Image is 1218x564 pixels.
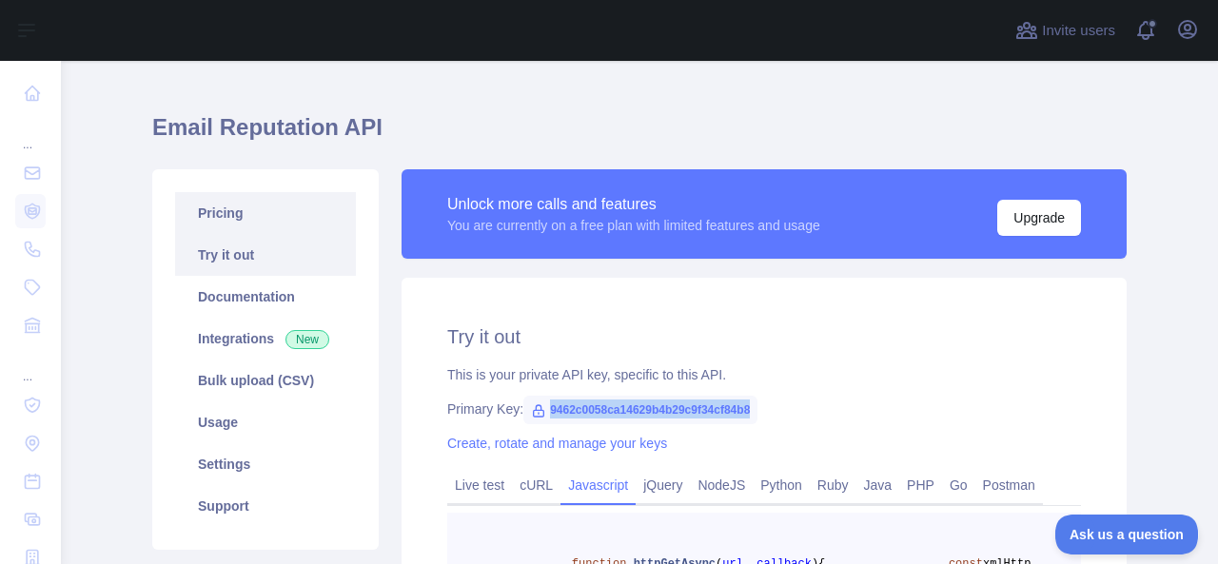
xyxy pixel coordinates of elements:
a: Usage [175,401,356,443]
button: Invite users [1012,15,1119,46]
h1: Email Reputation API [152,112,1127,158]
a: Ruby [810,470,856,500]
div: ... [15,114,46,152]
div: Unlock more calls and features [447,193,820,216]
a: Create, rotate and manage your keys [447,436,667,451]
iframe: Toggle Customer Support [1055,515,1199,554]
div: You are currently on a free plan with limited features and usage [447,216,820,235]
span: 9462c0058ca14629b4b29c9f34cf84b8 [523,396,757,424]
a: Support [175,485,356,527]
a: Integrations New [175,318,356,360]
button: Upgrade [997,200,1081,236]
span: New [285,330,329,349]
a: Postman [975,470,1043,500]
a: Javascript [560,470,636,500]
a: Bulk upload (CSV) [175,360,356,401]
a: jQuery [636,470,690,500]
a: Go [942,470,975,500]
a: Settings [175,443,356,485]
a: Java [856,470,900,500]
div: ... [15,346,46,384]
a: Python [753,470,810,500]
a: PHP [899,470,942,500]
div: This is your private API key, specific to this API. [447,365,1081,384]
div: Primary Key: [447,399,1081,418]
a: Live test [447,470,512,500]
a: cURL [512,470,560,500]
a: NodeJS [690,470,753,500]
h2: Try it out [447,323,1081,350]
a: Documentation [175,276,356,318]
a: Try it out [175,234,356,276]
span: Invite users [1042,20,1115,42]
a: Pricing [175,192,356,234]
